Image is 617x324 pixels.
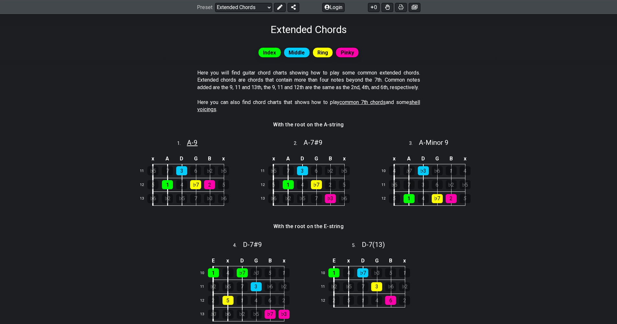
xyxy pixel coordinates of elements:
td: x [337,154,351,164]
div: ♭7 [432,194,443,203]
td: 11 [137,164,153,178]
div: ♭5 [389,180,400,189]
div: ♭3 [418,166,429,175]
div: ♭2 [325,166,336,175]
td: G [249,255,263,266]
div: ♭2 [237,310,248,319]
button: Login [322,3,345,12]
div: ♭2 [399,282,410,291]
div: ♭5 [268,166,279,175]
td: x [145,154,160,164]
div: ♭2 [283,194,294,203]
td: D [175,154,189,164]
td: E [326,255,341,266]
select: Preset [215,3,272,12]
div: 4 [371,296,382,305]
button: Print [395,3,407,12]
div: 4 [418,194,429,203]
span: A - Minor 9 [419,139,449,146]
div: 7 [162,166,173,175]
div: 3 [297,166,308,175]
td: G [309,154,323,164]
td: 13 [137,192,153,206]
div: 5 [460,194,471,203]
div: ♭2 [204,166,215,175]
td: 12 [318,294,334,307]
div: ♭2 [446,180,457,189]
span: Preset [197,4,212,10]
span: 1 . [177,140,187,147]
div: ♭6 [385,282,396,291]
span: Middle [289,48,305,57]
div: 7 [283,166,294,175]
td: 12 [258,178,273,192]
div: 5 [343,296,354,305]
td: x [217,154,231,164]
div: 2 [328,296,339,305]
td: A [402,154,416,164]
div: 2 [208,296,219,305]
div: ♭2 [208,282,219,291]
td: 10 [318,266,334,280]
td: x [398,255,412,266]
div: ♭7 [311,180,322,189]
div: ♭3 [251,268,262,277]
span: D - 7#9 [243,241,262,249]
div: 6 [385,296,396,305]
div: 4 [251,296,262,305]
div: 7 [357,282,368,291]
td: G [189,154,203,164]
div: 5 [389,194,400,203]
div: 1 [237,296,248,305]
span: 5 . [352,242,362,249]
div: ♭6 [147,194,158,203]
div: 1 [446,166,457,175]
div: ♭6 [339,194,350,203]
div: 4 [176,180,187,189]
td: G [370,255,384,266]
div: 5 [147,180,158,189]
td: D [416,154,430,164]
td: 11 [318,280,334,294]
div: ♭5 [339,166,350,175]
div: ♭6 [265,282,276,291]
button: Share Preset [288,3,299,12]
button: Create image [409,3,420,12]
td: 10 [379,164,394,178]
button: 0 [368,3,380,12]
td: 12 [198,294,213,307]
td: 10 [198,266,213,280]
div: 6 [311,166,322,175]
div: ♭5 [343,282,354,291]
span: Index [263,48,276,57]
div: 5 [265,268,276,277]
h4: With the root on the A-string [273,121,344,128]
div: 7 [404,180,415,189]
div: 5 [223,296,234,305]
div: ♭3 [279,310,290,319]
td: A [281,154,295,164]
td: x [341,255,356,266]
td: B [263,255,277,266]
div: 2 [279,296,290,305]
div: 3 [371,282,382,291]
div: ♭7 [190,180,201,189]
td: x [221,255,235,266]
div: 6 [265,296,276,305]
div: ♭6 [268,194,279,203]
div: ♭7 [404,166,415,175]
div: 2 [446,194,457,203]
td: x [387,154,402,164]
div: 6 [432,180,443,189]
p: Here you will find guitar chord charts showing how to play some common extended chords. Extended ... [197,69,420,91]
div: 4 [343,268,354,277]
div: 1 [404,194,415,203]
td: G [430,154,444,164]
div: ♭6 [223,310,234,319]
button: Toggle Dexterity for all fretkits [382,3,393,12]
div: ♭2 [328,282,339,291]
div: 1 [357,296,368,305]
div: 5 [218,180,229,189]
div: 2 [204,180,215,189]
td: B [444,154,458,164]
